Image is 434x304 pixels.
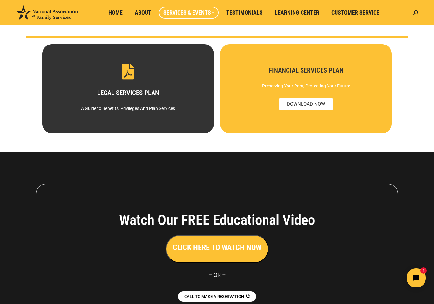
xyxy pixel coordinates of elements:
[231,67,381,74] h3: FINANCIAL SERVICES PLAN
[108,9,123,16] span: Home
[208,272,226,278] span: – OR –
[275,9,319,16] span: Learning Center
[178,291,256,302] a: CALL TO MAKE A RESERVATION
[104,7,127,19] a: Home
[163,9,214,16] span: Services & Events
[226,9,263,16] span: Testimonials
[53,90,203,96] h3: LEGAL SERVICES PLAN
[130,7,156,19] a: About
[16,5,78,20] img: National Association of Family Services
[135,9,151,16] span: About
[220,44,392,133] a: FINANCIAL SERVICES PLAN Preserving Your Past, Protecting Your Future DOWNLOAD NOW
[222,7,267,19] a: Testimonials
[53,103,203,114] div: A Guide to Benefits, Privileges And Plan Services
[322,263,431,293] iframe: Tidio Chat
[279,98,333,110] span: DOWNLOAD NOW
[331,9,379,16] span: Customer Service
[270,7,324,19] a: Learning Center
[184,294,244,299] span: CALL TO MAKE A RESERVATION
[231,80,381,92] div: Preserving Your Past, Protecting Your Future
[84,211,350,229] h4: Watch Our FREE Educational Video
[327,7,384,19] a: Customer Service
[166,235,268,263] button: CLICK HERE TO WATCH NOW
[173,242,261,253] h3: CLICK HERE TO WATCH NOW
[166,245,268,251] a: CLICK HERE TO WATCH NOW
